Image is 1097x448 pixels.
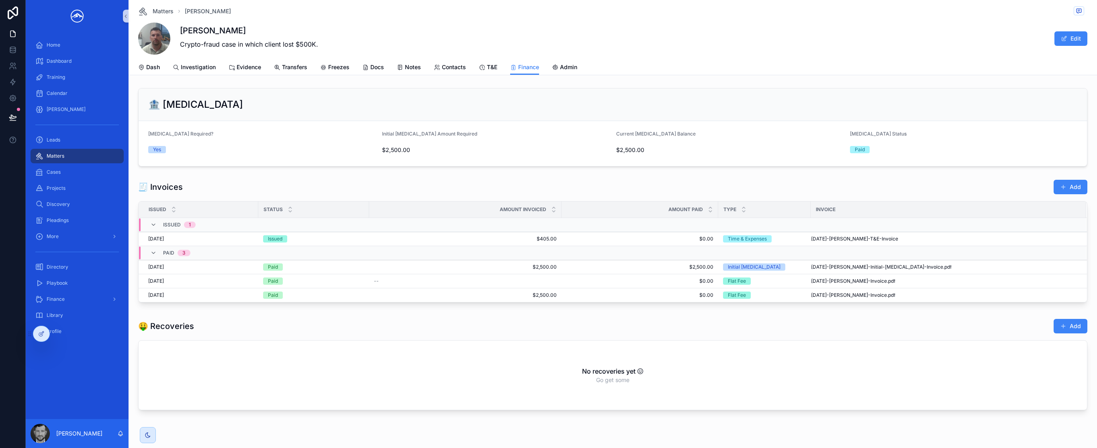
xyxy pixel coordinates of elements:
span: Matters [47,153,64,159]
a: Cases [31,165,124,179]
a: [PERSON_NAME] [185,7,231,15]
div: Flat Fee [728,292,746,299]
span: Evidence [237,63,261,71]
div: Paid [855,146,865,153]
a: Contacts [434,60,466,76]
a: Directory [31,260,124,274]
a: Issued [263,235,364,242]
span: Go get some [596,376,629,384]
span: Pleadings [47,217,69,224]
span: Discovery [47,201,70,208]
button: Add [1054,319,1087,333]
span: .pdf [943,264,952,270]
div: Initial [MEDICAL_DATA] [728,263,780,271]
div: 3 [182,250,186,256]
span: -- [374,278,379,284]
div: scrollable content [26,32,129,349]
span: Contacts [442,63,466,71]
span: Dash [146,63,160,71]
a: Dash [138,60,160,76]
span: Finance [518,63,539,71]
a: $0.00 [566,278,713,284]
span: More [47,233,59,240]
span: Admin [560,63,577,71]
span: [DATE]-[PERSON_NAME]-Invoice [811,292,887,298]
a: Admin [552,60,577,76]
span: [DATE] [148,264,164,270]
span: .pdf [887,278,895,284]
div: Paid [268,263,278,271]
a: [DATE]-[PERSON_NAME]-Invoice.pdf [811,292,1077,298]
a: [DATE]-[PERSON_NAME]-Invoice.pdf [811,278,1077,284]
a: $2,500.00 [374,264,557,270]
div: Issued [268,235,282,242]
span: Library [47,312,63,319]
span: Calendar [47,90,67,97]
div: Paid [268,277,278,285]
span: [DATE]-[PERSON_NAME]-T&E-Invoice [811,236,898,242]
a: $405.00 [374,236,557,242]
span: [DATE] [148,278,164,284]
span: Freezes [328,63,349,71]
button: Add [1054,180,1087,194]
a: Paid [263,277,364,285]
span: Finance [47,296,65,302]
a: Matters [31,149,124,163]
p: [PERSON_NAME] [56,430,102,438]
span: Amount Invoiced [500,206,546,213]
span: Training [47,74,65,80]
span: Projects [47,185,65,191]
span: Cases [47,169,61,175]
a: Paid [263,263,364,271]
span: Type [723,206,736,213]
span: Dashboard [47,58,71,64]
span: [DATE] [148,292,164,298]
a: Initial [MEDICAL_DATA] [723,263,806,271]
a: Home [31,38,124,52]
span: Leads [47,137,60,143]
div: 1 [189,222,191,228]
a: [DATE] [148,278,253,284]
span: [DATE] [148,236,164,242]
span: Docs [370,63,384,71]
span: [PERSON_NAME] [47,106,86,113]
div: Yes [153,146,161,153]
a: -- [374,278,557,284]
a: [DATE] [148,264,253,270]
a: Freezes [320,60,349,76]
span: T&E [487,63,497,71]
img: App logo [67,10,87,23]
div: Time & Expenses [728,235,767,242]
a: Discovery [31,197,124,212]
h1: 🧾 Invoices [138,181,183,193]
div: Flat Fee [728,277,746,285]
span: $0.00 [566,236,713,242]
h2: No recoveries yet 😖 [582,366,644,376]
a: T&E [479,60,497,76]
a: [DATE]-[PERSON_NAME]-Initial-[MEDICAL_DATA]-Invoice.pdf [811,264,1077,270]
span: Transfers [282,63,307,71]
span: $0.00 [566,292,713,298]
a: Finance [510,60,539,75]
a: Transfers [274,60,307,76]
a: Calendar [31,86,124,101]
h1: [PERSON_NAME] [180,25,318,36]
a: Finance [31,292,124,306]
h1: 🤑 Recoveries [138,321,194,332]
a: Training [31,70,124,84]
span: Profile [47,328,61,335]
span: Home [47,42,60,48]
a: $2,500.00 [374,292,557,298]
span: Investigation [181,63,216,71]
span: Amount Paid [668,206,703,213]
div: Paid [268,292,278,299]
a: Investigation [173,60,216,76]
h2: 🏦 [MEDICAL_DATA] [148,98,243,111]
a: More [31,229,124,244]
